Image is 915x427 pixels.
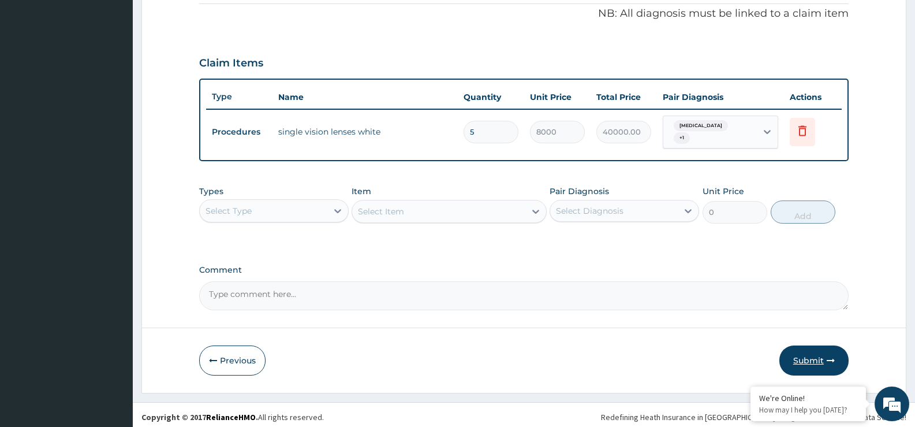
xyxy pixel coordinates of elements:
span: [MEDICAL_DATA] [674,120,728,132]
img: d_794563401_company_1708531726252_794563401 [21,58,47,87]
p: NB: All diagnosis must be linked to a claim item [199,6,849,21]
div: Minimize live chat window [189,6,217,34]
div: Redefining Heath Insurance in [GEOGRAPHIC_DATA] using Telemedicine and Data Science! [601,411,906,423]
button: Submit [779,346,849,376]
div: Select Diagnosis [556,205,623,217]
th: Pair Diagnosis [657,86,784,109]
h3: Claim Items [199,57,263,70]
div: Select Type [206,205,252,217]
td: Procedures [206,121,272,143]
label: Types [199,187,223,196]
th: Quantity [458,86,524,109]
label: Pair Diagnosis [550,185,609,197]
div: Chat with us now [60,65,194,80]
label: Comment [199,265,849,275]
strong: Copyright © 2017 . [141,412,258,422]
textarea: Type your message and hit 'Enter' [6,295,220,336]
p: How may I help you today? [759,405,857,415]
td: single vision lenses white [272,120,458,143]
button: Previous [199,346,266,376]
th: Name [272,86,458,109]
div: We're Online! [759,393,857,403]
span: + 1 [674,132,690,144]
button: Add [771,200,835,224]
a: RelianceHMO [206,412,256,422]
th: Total Price [591,86,657,109]
th: Type [206,86,272,107]
th: Actions [784,86,842,109]
span: We're online! [67,135,159,252]
label: Item [352,185,371,197]
th: Unit Price [524,86,591,109]
label: Unit Price [703,185,744,197]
